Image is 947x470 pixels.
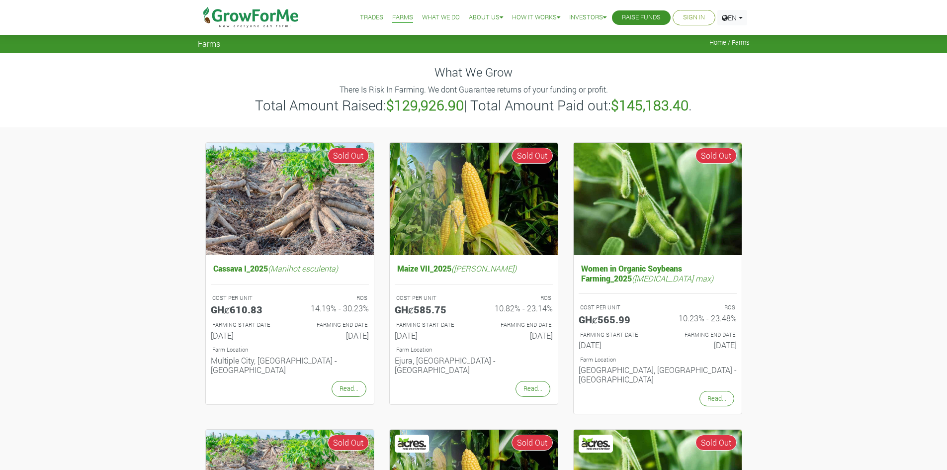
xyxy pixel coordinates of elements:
[579,340,650,350] h6: [DATE]
[396,294,465,302] p: COST PER UNIT
[580,356,735,364] p: Location of Farm
[579,313,650,325] h5: GHȼ565.99
[632,273,713,283] i: ([MEDICAL_DATA] max)
[297,303,369,313] h6: 14.19% - 30.23%
[665,313,737,323] h6: 10.23% - 23.48%
[683,12,705,23] a: Sign In
[516,381,550,396] a: Read...
[212,346,367,354] p: Location of Farm
[709,39,750,46] span: Home / Farms
[198,39,220,48] span: Farms
[360,12,383,23] a: Trades
[622,12,661,23] a: Raise Funds
[451,263,517,274] i: ([PERSON_NAME])
[579,365,737,384] h6: [GEOGRAPHIC_DATA], [GEOGRAPHIC_DATA] - [GEOGRAPHIC_DATA]
[469,12,503,23] a: About Us
[512,148,553,164] span: Sold Out
[206,143,374,256] img: growforme image
[332,381,366,396] a: Read...
[211,331,282,340] h6: [DATE]
[422,12,460,23] a: What We Do
[199,97,748,114] h3: Total Amount Raised: | Total Amount Paid out: .
[574,143,742,256] img: growforme image
[481,303,553,313] h6: 10.82% - 23.14%
[512,435,553,451] span: Sold Out
[268,263,338,274] i: (Manihot esculenta)
[395,331,466,340] h6: [DATE]
[512,12,560,23] a: How it Works
[211,303,282,315] h5: GHȼ610.83
[395,303,466,315] h5: GHȼ585.75
[395,261,553,276] h5: Maize VII_2025
[611,96,689,114] b: $145,183.40
[695,435,737,451] span: Sold Out
[695,148,737,164] span: Sold Out
[580,303,649,312] p: COST PER UNIT
[699,391,734,406] a: Read...
[665,340,737,350] h6: [DATE]
[211,261,369,276] h5: Cassava I_2025
[569,12,606,23] a: Investors
[299,321,367,329] p: FARMING END DATE
[396,346,551,354] p: Location of Farm
[717,10,747,25] a: EN
[483,294,551,302] p: ROS
[481,331,553,340] h6: [DATE]
[299,294,367,302] p: ROS
[579,261,737,285] h5: Women in Organic Soybeans Farming_2025
[392,12,413,23] a: Farms
[667,331,735,339] p: FARMING END DATE
[297,331,369,340] h6: [DATE]
[328,435,369,451] span: Sold Out
[483,321,551,329] p: FARMING END DATE
[390,143,558,256] img: growforme image
[395,356,553,375] h6: Ejura, [GEOGRAPHIC_DATA] - [GEOGRAPHIC_DATA]
[212,294,281,302] p: COST PER UNIT
[212,321,281,329] p: FARMING START DATE
[396,321,465,329] p: FARMING START DATE
[328,148,369,164] span: Sold Out
[386,96,464,114] b: $129,926.90
[580,331,649,339] p: FARMING START DATE
[396,436,428,451] img: Acres Nano
[580,436,612,451] img: Acres Nano
[667,303,735,312] p: ROS
[198,65,750,80] h4: What We Grow
[211,356,369,375] h6: Multiple City, [GEOGRAPHIC_DATA] - [GEOGRAPHIC_DATA]
[199,84,748,95] p: There Is Risk In Farming. We dont Guarantee returns of your funding or profit.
